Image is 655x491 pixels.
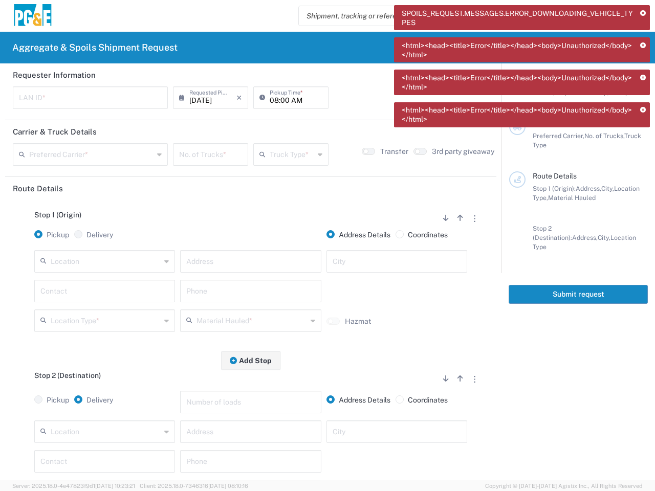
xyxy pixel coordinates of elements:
span: Stop 1 (Origin): [533,185,576,192]
span: Address, [576,185,601,192]
i: × [236,90,242,106]
span: SPOILS_REQUEST.MESSAGES.ERROR_DOWNLOADING_VEHICLE_TYPES [402,9,633,27]
label: Address Details [326,230,390,239]
span: Material Hauled [548,194,596,202]
span: <html><head><title>Error</title></head><body>Unauthorized</body></html> [402,73,633,92]
span: Address, [572,234,598,241]
h2: Aggregate & Spoils Shipment Request [12,41,178,54]
span: <html><head><title>Error</title></head><body>Unauthorized</body></html> [402,105,633,124]
span: Copyright © [DATE]-[DATE] Agistix Inc., All Rights Reserved [485,481,643,490]
h2: Requester Information [13,70,96,80]
span: Preferred Carrier, [533,132,584,140]
span: <html><head><title>Error</title></head><body>Unauthorized</body></html> [402,41,633,59]
label: Address Details [326,395,390,405]
label: Hazmat [345,317,371,326]
label: 3rd party giveaway [432,147,494,156]
span: Stop 1 (Origin) [34,211,81,219]
span: Server: 2025.18.0-4e47823f9d1 [12,483,135,489]
img: pge [12,4,53,28]
label: Transfer [380,147,408,156]
h2: Route Details [13,184,63,194]
span: City, [598,234,610,241]
h2: Carrier & Truck Details [13,127,97,137]
label: Coordinates [396,395,448,405]
span: [DATE] 10:23:21 [95,483,135,489]
span: Stop 2 (Destination): [533,225,572,241]
label: Coordinates [396,230,448,239]
span: Stop 2 (Destination) [34,371,101,380]
span: City, [601,185,614,192]
input: Shipment, tracking or reference number [299,6,564,26]
span: Route Details [533,172,577,180]
span: [DATE] 08:10:16 [208,483,248,489]
span: No. of Trucks, [584,132,624,140]
button: Submit request [509,285,648,304]
span: Client: 2025.18.0-7346316 [140,483,248,489]
button: Add Stop [221,351,280,370]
